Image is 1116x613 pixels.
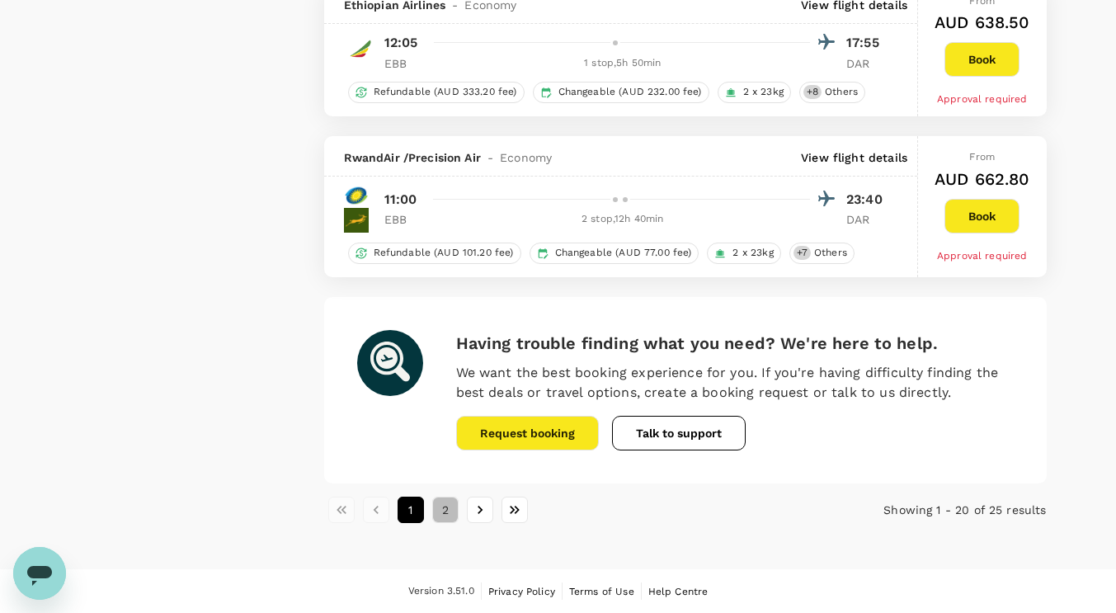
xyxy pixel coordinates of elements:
span: Others [808,246,854,260]
div: +8Others [799,82,865,103]
button: Book [944,199,1019,233]
h6: AUD 638.50 [935,9,1030,35]
button: Talk to support [612,416,746,450]
img: WB [344,183,369,208]
span: Economy [500,149,552,166]
p: 17:55 [846,33,888,53]
button: Book [944,42,1019,77]
p: 23:40 [846,190,888,210]
span: Approval required [937,250,1028,262]
span: RwandAir / Precision Air [344,149,481,166]
div: +7Others [789,243,855,264]
button: Request booking [456,416,599,450]
h6: Having trouble finding what you need? We're here to help. [456,330,1014,356]
span: + 8 [803,85,822,99]
span: Refundable (AUD 333.20 fee) [367,85,524,99]
button: Go to page 2 [432,497,459,523]
span: 2 x 23kg [726,246,779,260]
span: 2 x 23kg [737,85,790,99]
p: DAR [846,211,888,228]
p: View flight details [801,149,907,166]
span: Approval required [937,93,1028,105]
span: + 7 [793,246,811,260]
button: Go to next page [467,497,493,523]
button: page 1 [398,497,424,523]
span: Terms of Use [569,586,634,597]
p: Showing 1 - 20 of 25 results [805,502,1046,518]
img: PW [344,208,369,233]
div: 2 stop , 12h 40min [436,211,811,228]
span: Help Centre [648,586,709,597]
p: DAR [846,55,888,72]
p: 11:00 [384,190,417,210]
span: Refundable (AUD 101.20 fee) [367,246,520,260]
div: Refundable (AUD 333.20 fee) [348,82,525,103]
p: We want the best booking experience for you. If you're having difficulty finding the best deals o... [456,363,1014,403]
div: 2 x 23kg [718,82,791,103]
a: Help Centre [648,582,709,601]
button: Go to last page [501,497,528,523]
a: Privacy Policy [488,582,555,601]
span: From [969,151,995,163]
a: Terms of Use [569,582,634,601]
p: 12:05 [384,33,418,53]
div: Changeable (AUD 232.00 fee) [533,82,709,103]
div: Changeable (AUD 77.00 fee) [530,243,699,264]
h6: AUD 662.80 [935,166,1030,192]
div: 1 stop , 5h 50min [436,55,811,72]
span: Version 3.51.0 [408,583,474,600]
img: ET [344,32,377,65]
div: 2 x 23kg [707,243,780,264]
span: Others [818,85,864,99]
span: Changeable (AUD 77.00 fee) [549,246,699,260]
iframe: Button to launch messaging window [13,547,66,600]
nav: pagination navigation [324,497,806,523]
span: - [481,149,500,166]
span: Changeable (AUD 232.00 fee) [552,85,709,99]
p: EBB [384,211,426,228]
span: Privacy Policy [488,586,555,597]
div: Refundable (AUD 101.20 fee) [348,243,521,264]
p: EBB [384,55,426,72]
